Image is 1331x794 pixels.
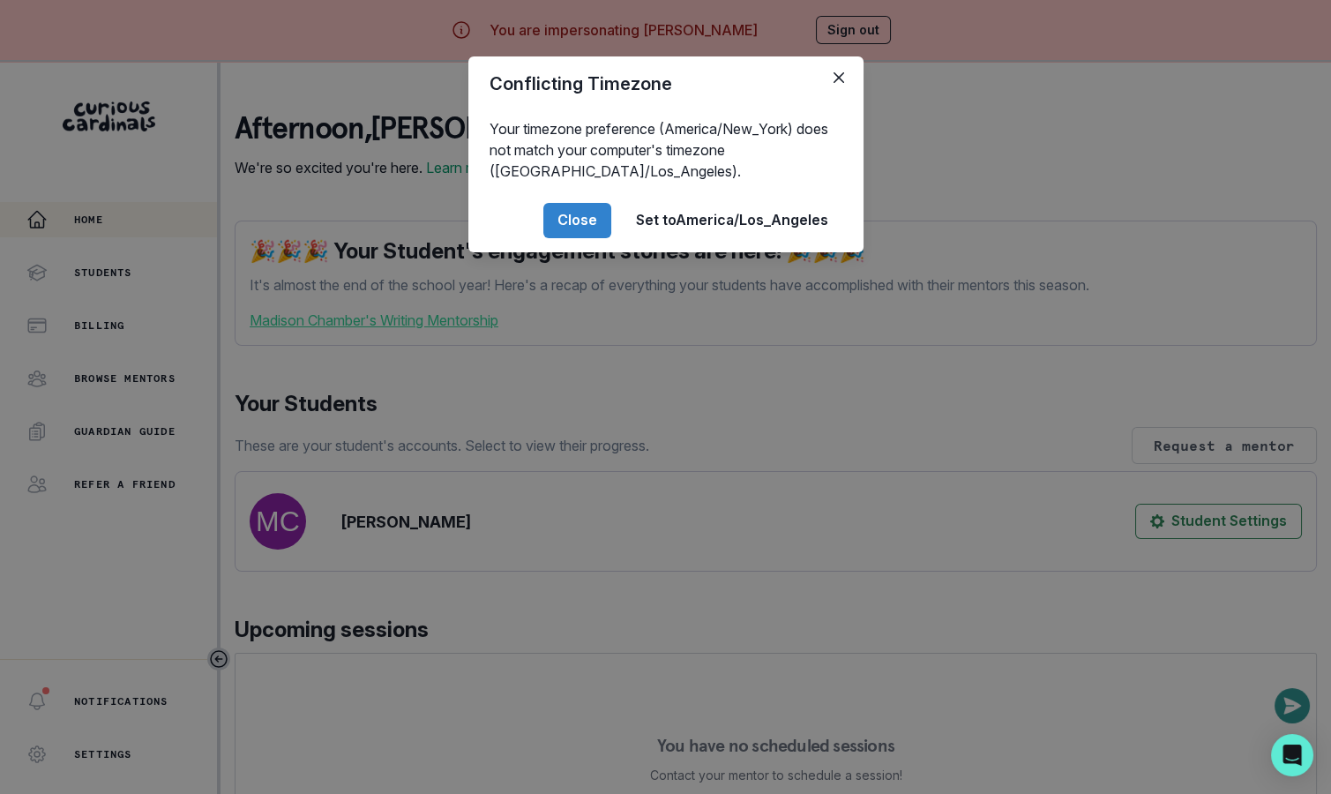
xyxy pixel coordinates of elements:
div: Open Intercom Messenger [1271,734,1313,776]
div: Your timezone preference (America/New_York) does not match your computer's timezone ([GEOGRAPHIC_... [468,111,864,189]
header: Conflicting Timezone [468,56,864,111]
button: Close [543,203,611,238]
button: Set toAmerica/Los_Angeles [622,203,842,238]
button: Close [825,64,853,92]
